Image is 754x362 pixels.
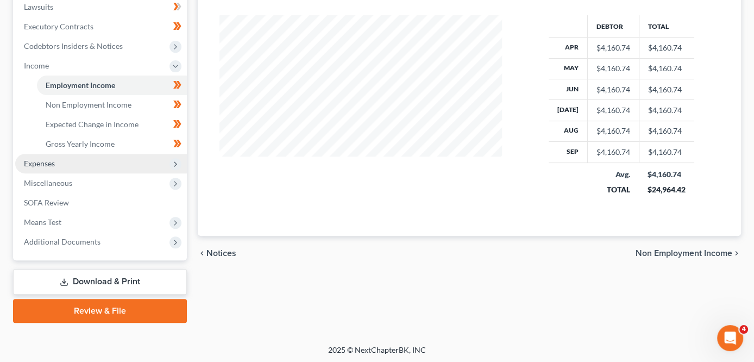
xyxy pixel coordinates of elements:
[549,58,588,79] th: May
[596,169,630,180] div: Avg.
[46,120,139,129] span: Expected Change in Income
[549,79,588,99] th: Jun
[24,61,49,70] span: Income
[739,325,748,334] span: 4
[549,38,588,58] th: Apr
[639,15,694,37] th: Total
[24,159,55,168] span: Expenses
[198,249,206,258] i: chevron_left
[24,178,72,188] span: Miscellaneous
[46,80,115,90] span: Employment Income
[37,95,187,115] a: Non Employment Income
[596,105,630,116] div: $4,160.74
[732,249,741,258] i: chevron_right
[46,139,115,148] span: Gross Yearly Income
[15,193,187,213] a: SOFA Review
[46,100,131,109] span: Non Employment Income
[596,63,630,74] div: $4,160.74
[15,17,187,36] a: Executory Contracts
[549,142,588,163] th: Sep
[648,184,686,195] div: $24,964.42
[639,38,694,58] td: $4,160.74
[596,184,630,195] div: TOTAL
[24,2,53,11] span: Lawsuits
[587,15,639,37] th: Debtor
[596,126,630,136] div: $4,160.74
[549,121,588,141] th: Aug
[24,237,100,246] span: Additional Documents
[636,249,732,258] span: Non Employment Income
[549,100,588,121] th: [DATE]
[596,42,630,53] div: $4,160.74
[24,22,93,31] span: Executory Contracts
[37,115,187,134] a: Expected Change in Income
[13,269,187,295] a: Download & Print
[639,100,694,121] td: $4,160.74
[198,249,236,258] button: chevron_left Notices
[24,41,123,51] span: Codebtors Insiders & Notices
[648,169,686,180] div: $4,160.74
[37,76,187,95] a: Employment Income
[639,58,694,79] td: $4,160.74
[206,249,236,258] span: Notices
[596,84,630,95] div: $4,160.74
[13,299,187,323] a: Review & File
[639,142,694,163] td: $4,160.74
[639,79,694,99] td: $4,160.74
[37,134,187,154] a: Gross Yearly Income
[636,249,741,258] button: Non Employment Income chevron_right
[639,121,694,141] td: $4,160.74
[24,217,61,227] span: Means Test
[717,325,743,351] iframe: Intercom live chat
[24,198,69,207] span: SOFA Review
[596,147,630,158] div: $4,160.74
